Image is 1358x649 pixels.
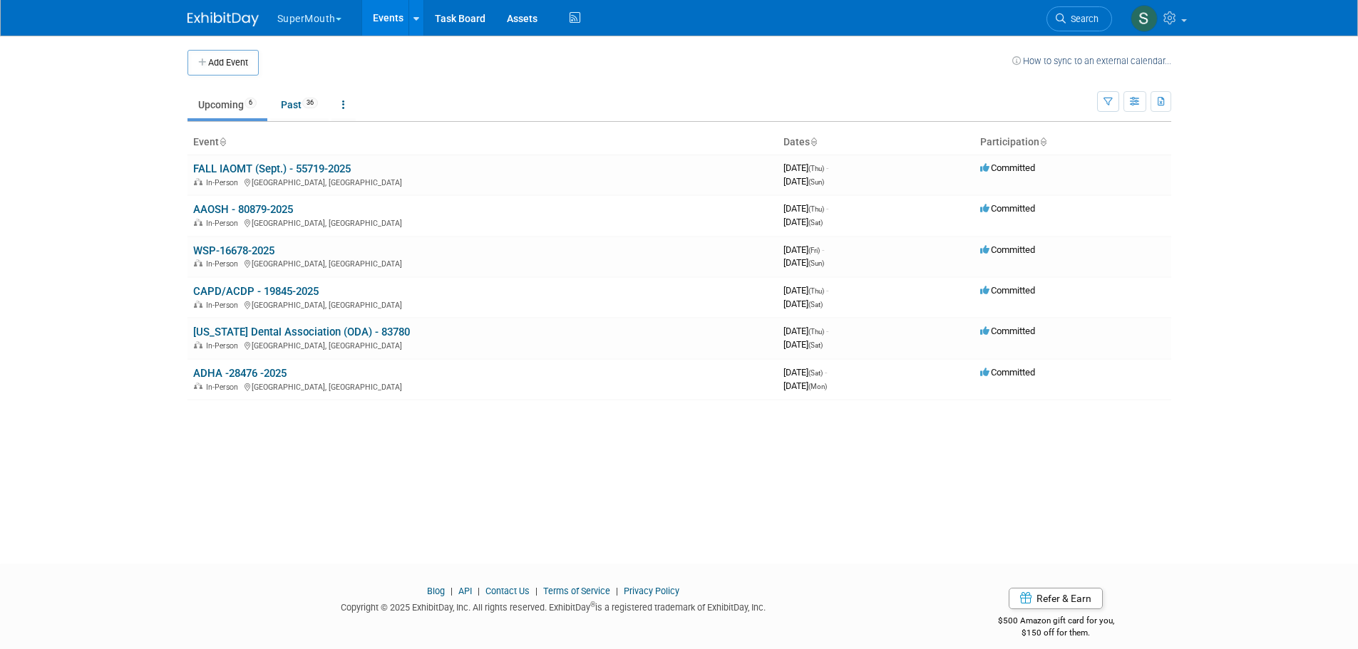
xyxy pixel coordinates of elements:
[783,176,824,187] span: [DATE]
[219,136,226,147] a: Sort by Event Name
[194,383,202,390] img: In-Person Event
[427,586,445,596] a: Blog
[1046,6,1112,31] a: Search
[194,178,202,185] img: In-Person Event
[187,50,259,76] button: Add Event
[980,326,1035,336] span: Committed
[245,98,257,108] span: 6
[590,601,595,608] sup: ®
[193,326,410,338] a: [US_STATE] Dental Association (ODA) - 83780
[206,341,242,351] span: In-Person
[808,383,827,390] span: (Mon)
[1131,5,1158,32] img: Samantha Meyers
[194,301,202,308] img: In-Person Event
[193,257,772,269] div: [GEOGRAPHIC_DATA], [GEOGRAPHIC_DATA]
[206,178,242,187] span: In-Person
[458,586,472,596] a: API
[808,246,820,254] span: (Fri)
[826,203,828,214] span: -
[783,244,824,255] span: [DATE]
[808,259,824,267] span: (Sun)
[270,91,329,118] a: Past36
[808,178,824,186] span: (Sun)
[194,341,202,348] img: In-Person Event
[778,130,974,155] th: Dates
[980,367,1035,378] span: Committed
[941,627,1171,639] div: $150 off for them.
[826,162,828,173] span: -
[810,136,817,147] a: Sort by Start Date
[783,326,828,336] span: [DATE]
[193,176,772,187] div: [GEOGRAPHIC_DATA], [GEOGRAPHIC_DATA]
[194,219,202,226] img: In-Person Event
[302,98,318,108] span: 36
[783,380,827,391] span: [DATE]
[624,586,679,596] a: Privacy Policy
[808,287,824,295] span: (Thu)
[826,326,828,336] span: -
[193,203,293,216] a: AAOSH - 80879-2025
[1039,136,1046,147] a: Sort by Participation Type
[187,91,267,118] a: Upcoming6
[193,380,772,392] div: [GEOGRAPHIC_DATA], [GEOGRAPHIC_DATA]
[206,219,242,228] span: In-Person
[980,203,1035,214] span: Committed
[822,244,824,255] span: -
[980,162,1035,173] span: Committed
[1009,588,1103,609] a: Refer & Earn
[783,217,823,227] span: [DATE]
[783,162,828,173] span: [DATE]
[193,217,772,228] div: [GEOGRAPHIC_DATA], [GEOGRAPHIC_DATA]
[187,12,259,26] img: ExhibitDay
[193,285,319,298] a: CAPD/ACDP - 19845-2025
[193,162,351,175] a: FALL IAOMT (Sept.) - 55719-2025
[194,259,202,266] img: In-Person Event
[808,301,823,308] span: (Sat)
[783,203,828,214] span: [DATE]
[974,130,1171,155] th: Participation
[612,586,622,596] span: |
[808,369,823,377] span: (Sat)
[187,130,778,155] th: Event
[808,205,824,213] span: (Thu)
[808,328,824,336] span: (Thu)
[825,367,827,378] span: -
[193,367,287,380] a: ADHA -28476 -2025
[783,367,827,378] span: [DATE]
[543,586,610,596] a: Terms of Service
[808,219,823,227] span: (Sat)
[783,285,828,296] span: [DATE]
[206,259,242,269] span: In-Person
[193,244,274,257] a: WSP-16678-2025
[826,285,828,296] span: -
[783,257,824,268] span: [DATE]
[808,341,823,349] span: (Sat)
[783,339,823,350] span: [DATE]
[206,301,242,310] span: In-Person
[1012,56,1171,66] a: How to sync to an external calendar...
[1066,14,1099,24] span: Search
[447,586,456,596] span: |
[980,285,1035,296] span: Committed
[193,298,772,310] div: [GEOGRAPHIC_DATA], [GEOGRAPHIC_DATA]
[187,598,920,614] div: Copyright © 2025 ExhibitDay, Inc. All rights reserved. ExhibitDay is a registered trademark of Ex...
[485,586,530,596] a: Contact Us
[808,165,824,172] span: (Thu)
[206,383,242,392] span: In-Person
[193,339,772,351] div: [GEOGRAPHIC_DATA], [GEOGRAPHIC_DATA]
[980,244,1035,255] span: Committed
[941,606,1171,638] div: $500 Amazon gift card for you,
[532,586,541,596] span: |
[474,586,483,596] span: |
[783,298,823,309] span: [DATE]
